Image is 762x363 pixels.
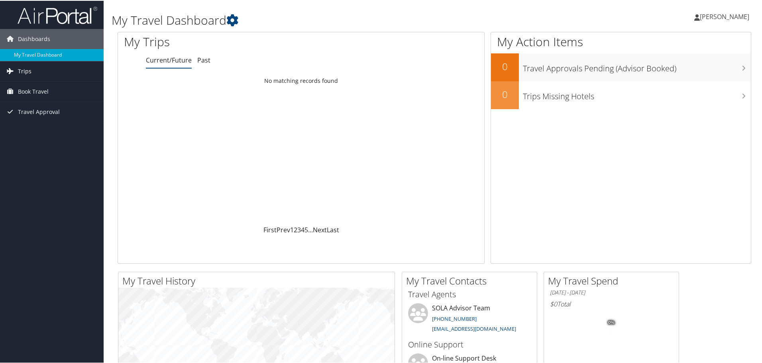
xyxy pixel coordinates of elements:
[408,288,531,299] h3: Travel Agents
[608,320,615,324] tspan: 0%
[700,12,749,20] span: [PERSON_NAME]
[18,61,31,80] span: Trips
[118,73,484,87] td: No matching records found
[550,288,673,296] h6: [DATE] - [DATE]
[18,101,60,121] span: Travel Approval
[112,11,542,28] h1: My Travel Dashboard
[263,225,277,233] a: First
[523,86,751,101] h3: Trips Missing Hotels
[124,33,326,49] h1: My Trips
[491,87,519,100] h2: 0
[404,302,535,335] li: SOLA Advisor Team
[297,225,301,233] a: 3
[327,225,339,233] a: Last
[308,225,313,233] span: …
[197,55,210,64] a: Past
[408,338,531,349] h3: Online Support
[18,28,50,48] span: Dashboards
[491,33,751,49] h1: My Action Items
[18,5,97,24] img: airportal-logo.png
[122,273,395,287] h2: My Travel History
[550,299,557,308] span: $0
[491,80,751,108] a: 0Trips Missing Hotels
[304,225,308,233] a: 5
[290,225,294,233] a: 1
[548,273,679,287] h2: My Travel Spend
[491,59,519,73] h2: 0
[432,324,516,332] a: [EMAIL_ADDRESS][DOMAIN_NAME]
[146,55,192,64] a: Current/Future
[313,225,327,233] a: Next
[301,225,304,233] a: 4
[294,225,297,233] a: 2
[694,4,757,28] a: [PERSON_NAME]
[406,273,537,287] h2: My Travel Contacts
[550,299,673,308] h6: Total
[277,225,290,233] a: Prev
[432,314,477,322] a: [PHONE_NUMBER]
[491,53,751,80] a: 0Travel Approvals Pending (Advisor Booked)
[18,81,49,101] span: Book Travel
[523,58,751,73] h3: Travel Approvals Pending (Advisor Booked)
